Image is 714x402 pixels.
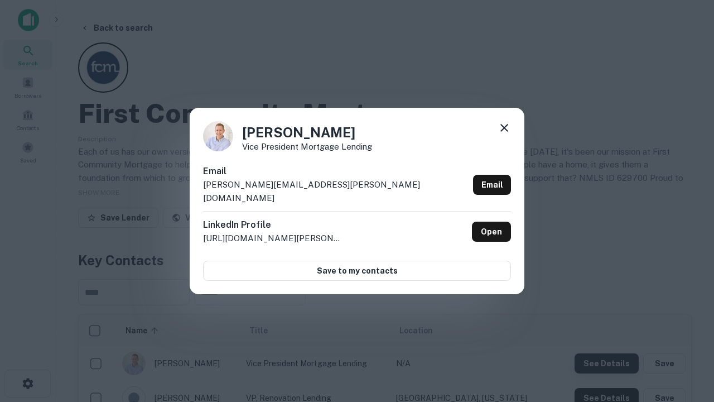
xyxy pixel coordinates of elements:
h6: LinkedIn Profile [203,218,342,232]
p: Vice President Mortgage Lending [242,142,372,151]
p: [PERSON_NAME][EMAIL_ADDRESS][PERSON_NAME][DOMAIN_NAME] [203,178,469,204]
a: Email [473,175,511,195]
p: [URL][DOMAIN_NAME][PERSON_NAME] [203,232,342,245]
img: 1520878720083 [203,121,233,151]
button: Save to my contacts [203,261,511,281]
h6: Email [203,165,469,178]
h4: [PERSON_NAME] [242,122,372,142]
iframe: Chat Widget [658,277,714,331]
a: Open [472,222,511,242]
